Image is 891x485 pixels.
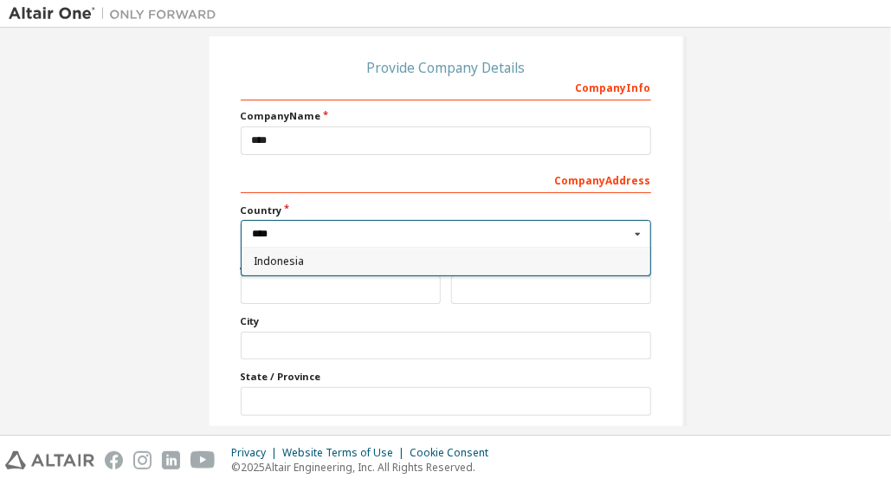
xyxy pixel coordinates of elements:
[282,446,410,460] div: Website Terms of Use
[190,451,216,469] img: youtube.svg
[241,73,651,100] div: Company Info
[241,62,651,73] div: Provide Company Details
[231,460,499,475] p: © 2025 Altair Engineering, Inc. All Rights Reserved.
[231,446,282,460] div: Privacy
[241,109,651,123] label: Company Name
[9,5,225,23] img: Altair One
[410,446,499,460] div: Cookie Consent
[5,451,94,469] img: altair_logo.svg
[253,256,638,267] span: Indonesia
[241,426,651,440] label: Postal Code
[241,314,651,328] label: City
[241,165,651,193] div: Company Address
[105,451,123,469] img: facebook.svg
[241,370,651,384] label: State / Province
[241,204,651,217] label: Country
[162,451,180,469] img: linkedin.svg
[133,451,152,469] img: instagram.svg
